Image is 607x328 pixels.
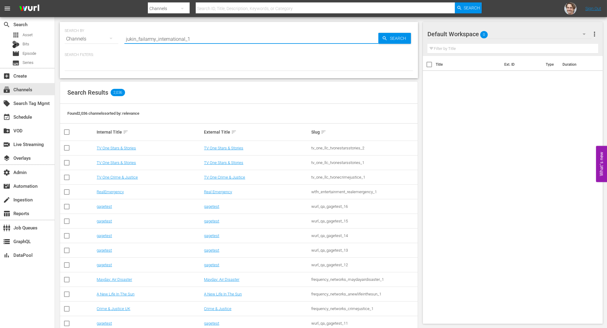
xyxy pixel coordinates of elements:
span: 0 [480,28,488,41]
div: tv_one_llc_tvonestarsstories_2 [311,146,417,150]
a: gagetest [204,233,219,238]
span: Series [12,59,20,67]
div: wurl_qa_gagetest_15 [311,219,417,223]
span: VOD [3,127,10,134]
a: gagetest [97,263,112,267]
a: A New Life In The Sun [97,292,134,296]
span: Asset [12,31,20,39]
span: menu [4,5,11,12]
a: gagetest [97,204,112,209]
span: GraphQL [3,238,10,245]
a: Crime & Justice UK [97,306,130,311]
span: Live Streaming [3,141,10,148]
a: TV One Stars & Stories [97,146,136,150]
span: sort [321,129,326,135]
div: wurl_qa_gagetest_11 [311,321,417,326]
a: gagetest [97,321,112,326]
span: Search [387,33,411,44]
a: gagetest [204,219,219,223]
span: Overlays [3,155,10,162]
a: gagetest [204,321,219,326]
a: TV One Crime & Justice [97,175,138,180]
a: gagetest [97,219,112,223]
a: Mayday: Air Disaster [204,277,239,282]
span: 2,036 [111,89,125,96]
th: Type [542,56,559,73]
div: wurl_qa_gagetest_14 [311,233,417,238]
span: Asset [23,32,33,38]
span: Search Tag Mgmt [3,100,10,107]
div: tv_one_llc_tvonecrimejustice_1 [311,175,417,180]
div: wurl_qa_gagetest_16 [311,204,417,209]
div: wurl_qa_gagetest_13 [311,248,417,253]
p: Search Filters: [65,52,413,58]
span: Episode [12,50,20,57]
span: Schedule [3,113,10,121]
span: sort [231,129,237,135]
a: gagetest [204,204,219,209]
span: Found 2,036 channels sorted by: relevance [67,111,139,116]
a: Mayday: Air Disaster [97,277,132,282]
a: A New Life In The Sun [204,292,242,296]
span: Automation [3,183,10,190]
div: frequency_networks_maydayairdisaster_1 [311,277,417,282]
span: Create [3,72,10,80]
a: TV One Crime & Justice [204,175,245,180]
a: RealEmergency [97,190,124,194]
span: Search [3,21,10,28]
a: TV One Stars & Stories [97,160,136,165]
div: frequency_networks_crimejustice_1 [311,306,417,311]
span: Episode [23,51,36,57]
div: wurl_qa_gagetest_12 [311,263,417,267]
a: gagetest [204,248,219,253]
th: Title [436,56,501,73]
span: Search Results [67,89,108,96]
span: Series [23,60,34,66]
span: DataPool [3,252,10,259]
div: Slug [311,128,417,136]
div: Default Workspace [427,26,591,43]
button: more_vert [591,27,598,41]
div: External Title [204,128,309,136]
span: Channels [3,86,10,93]
button: Open Feedback Widget [596,146,607,182]
span: Search [464,2,480,13]
div: frequency_networks_anewlifeinthesun_1 [311,292,417,296]
img: photo.jpg [564,2,577,15]
th: Duration [559,56,595,73]
div: Channels [65,30,118,47]
span: Bits [23,41,29,47]
a: gagetest [97,248,112,253]
div: Bits [12,41,20,48]
th: Ext. ID [501,56,542,73]
a: TV One Stars & Stories [204,160,243,165]
span: Admin [3,169,10,176]
div: wtfn_entertainment_realemergency_1 [311,190,417,194]
span: Job Queues [3,224,10,232]
div: Internal Title [97,128,202,136]
a: Crime & Justice [204,306,231,311]
a: gagetest [204,263,219,267]
img: ans4CAIJ8jUAAAAAAAAAAAAAAAAAAAAAAAAgQb4GAAAAAAAAAAAAAAAAAAAAAAAAJMjXAAAAAAAAAAAAAAAAAAAAAAAAgAT5G... [15,2,44,16]
span: more_vert [591,30,598,38]
a: Real Emergency [204,190,232,194]
button: Search [455,2,482,13]
a: TV One Stars & Stories [204,146,243,150]
div: tv_one_llc_tvonestarsstories_1 [311,160,417,165]
button: Search [378,33,411,44]
span: Reports [3,210,10,217]
span: sort [123,129,128,135]
a: gagetest [97,233,112,238]
a: Sign Out [585,6,601,11]
span: Ingestion [3,196,10,204]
